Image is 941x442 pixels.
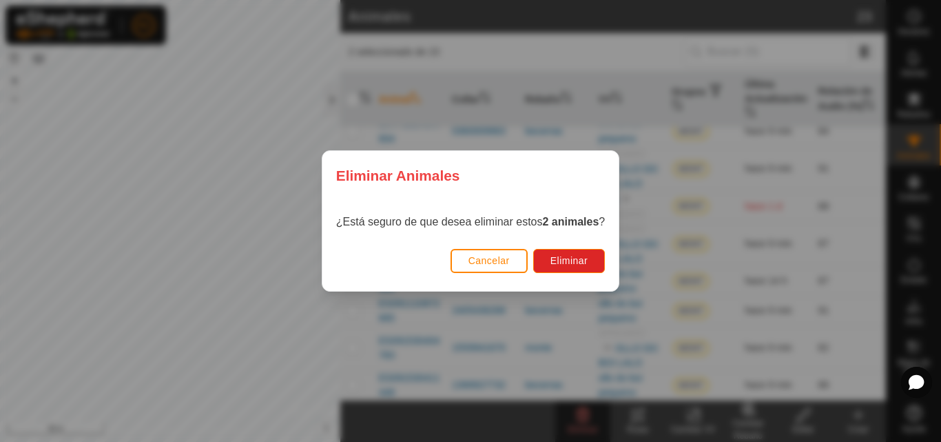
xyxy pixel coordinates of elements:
[451,249,528,273] button: Cancelar
[550,255,588,266] span: Eliminar
[533,249,606,273] button: Eliminar
[543,216,599,228] strong: 2 animales
[322,151,619,200] div: Eliminar Animales
[336,216,605,228] span: ¿Está seguro de que desea eliminar estos ?
[468,255,510,266] span: Cancelar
